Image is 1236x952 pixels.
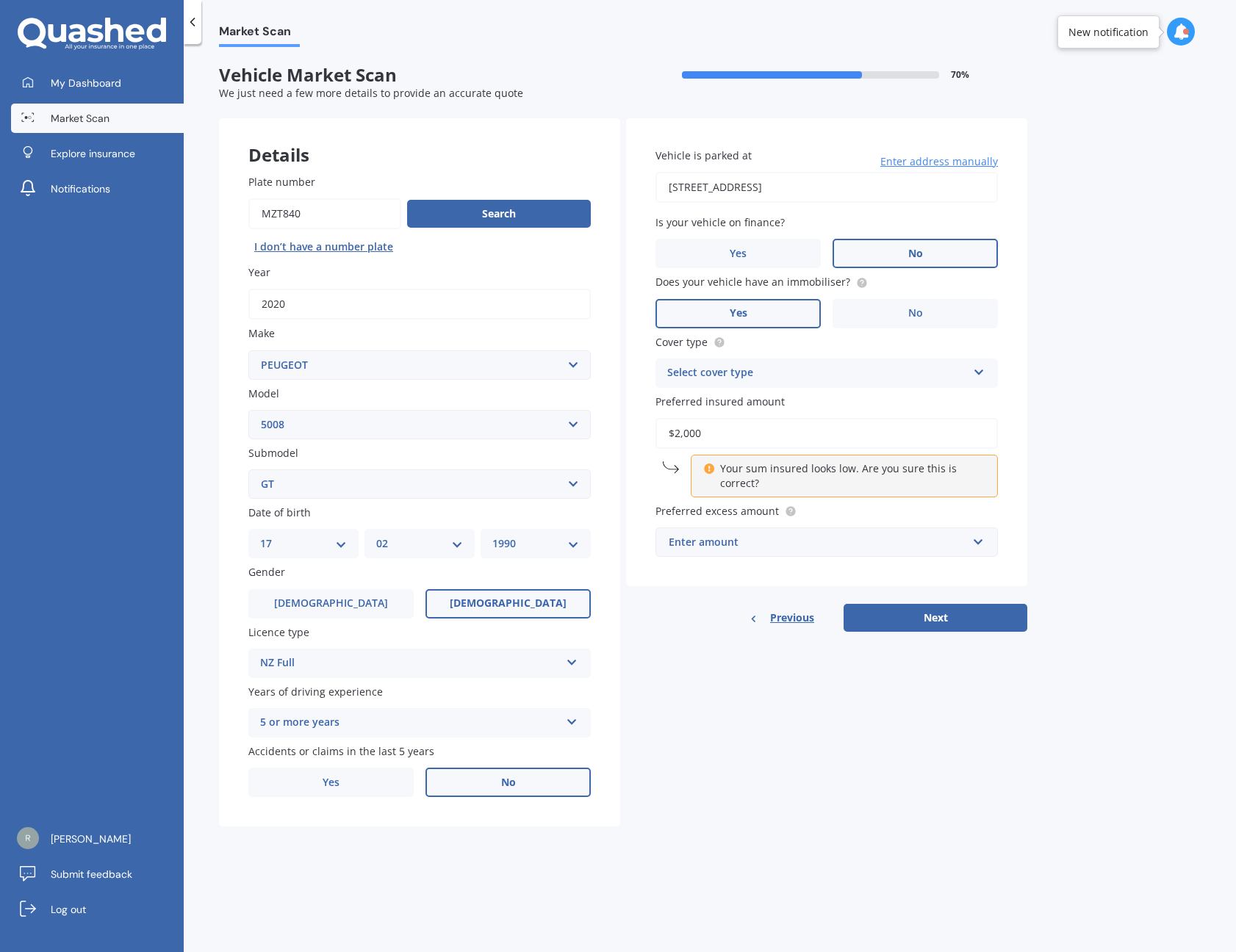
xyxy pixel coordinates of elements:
span: Yes [730,307,747,320]
a: Log out [11,895,184,924]
span: Licence type [248,625,309,639]
a: Submit feedback [11,859,184,889]
span: Vehicle is parked at [655,148,752,162]
span: Enter address manually [880,154,998,169]
a: My Dashboard [11,68,184,98]
span: Is your vehicle on finance? [655,215,785,229]
span: Log out [51,902,86,917]
span: No [908,248,923,260]
button: Search [407,200,591,228]
span: Years of driving experience [248,685,383,699]
span: [DEMOGRAPHIC_DATA] [450,597,567,610]
span: We just need a few more details to provide an accurate quote [219,86,523,100]
span: [DEMOGRAPHIC_DATA] [274,597,388,610]
div: NZ Full [260,654,560,672]
a: Market Scan [11,104,184,133]
button: Next [844,604,1027,632]
span: Submodel [248,446,298,460]
input: YYYY [248,289,591,320]
span: Make [248,327,275,341]
img: 200cee71cbad84ee6dc3031141cc1c0d [17,827,39,849]
span: Plate number [248,175,315,189]
span: 70 % [951,70,969,80]
span: Does your vehicle have an immobiliser? [655,275,850,289]
span: Notifications [51,181,110,196]
p: Your sum insured looks low. Are you sure this is correct? [720,461,980,491]
span: Submit feedback [51,867,132,881]
a: Notifications [11,174,184,203]
button: I don’t have a number plate [248,235,399,259]
span: No [501,776,516,789]
span: Year [248,265,270,279]
span: My Dashboard [51,76,121,90]
div: Select cover type [667,364,967,382]
span: Vehicle Market Scan [219,65,623,86]
span: Yes [323,776,339,789]
div: Details [219,118,620,162]
span: Accidents or claims in the last 5 years [248,744,434,758]
div: Enter amount [669,534,967,550]
span: Date of birth [248,505,311,519]
span: Cover type [655,335,708,349]
span: No [908,307,923,320]
span: Preferred excess amount [655,504,779,518]
span: [PERSON_NAME] [51,832,131,846]
span: Explore insurance [51,146,135,161]
span: Gender [248,566,285,580]
input: Enter plate number [248,198,401,229]
span: Market Scan [51,111,109,126]
a: [PERSON_NAME] [11,824,184,854]
div: New notification [1068,25,1149,40]
div: 5 or more years [260,714,560,732]
span: Preferred insured amount [655,394,785,408]
span: Model [248,386,279,400]
span: Previous [770,607,814,629]
a: Explore insurance [11,139,184,168]
input: Enter address [655,172,998,203]
span: Yes [730,248,747,260]
input: Enter amount [655,418,998,449]
span: Market Scan [219,24,300,44]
